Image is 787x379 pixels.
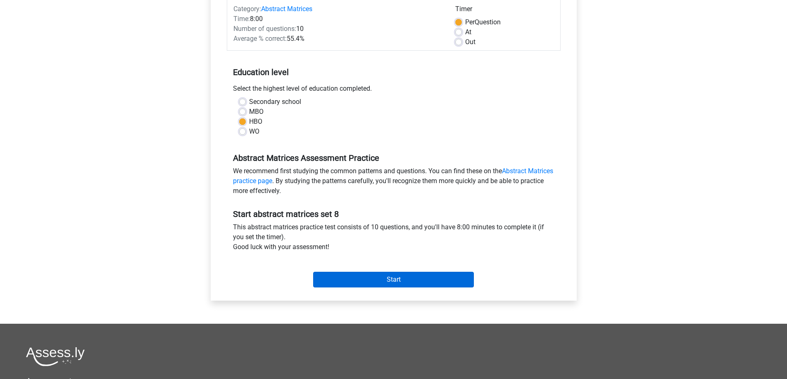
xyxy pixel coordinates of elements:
font: Abstract Matrices Assessment Practice [233,153,379,163]
img: Assessly logo [26,347,85,366]
font: This abstract matrices practice test consists of 10 questions, and you'll have 8:00 minutes to co... [233,223,544,241]
font: We recommend first studying the common patterns and questions. You can find these on the [233,167,502,175]
font: Number of questions: [233,25,296,33]
font: Select the highest level of education completed. [233,85,372,92]
font: Time: [233,15,250,23]
font: Secondary school [249,98,301,106]
font: Start abstract matrices set 8 [233,209,339,219]
font: Category: [233,5,261,13]
font: . By studying the patterns carefully, you'll recognize them more quickly and be able to practice ... [233,177,544,195]
font: Timer [455,5,472,13]
font: 55.4% [287,35,304,42]
font: Question [475,18,501,26]
font: 8:00 [250,15,263,23]
input: Start [313,272,474,287]
font: Good luck with your assessment! [233,243,329,251]
font: Out [465,38,476,46]
font: WO [249,127,259,135]
font: HBO [249,118,262,125]
font: Average % correct: [233,35,287,42]
font: 10 [296,25,304,33]
a: Abstract Matrices [261,5,312,13]
font: At [465,28,471,36]
font: Education level [233,67,289,77]
font: Per [465,18,475,26]
font: MBO [249,108,264,115]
